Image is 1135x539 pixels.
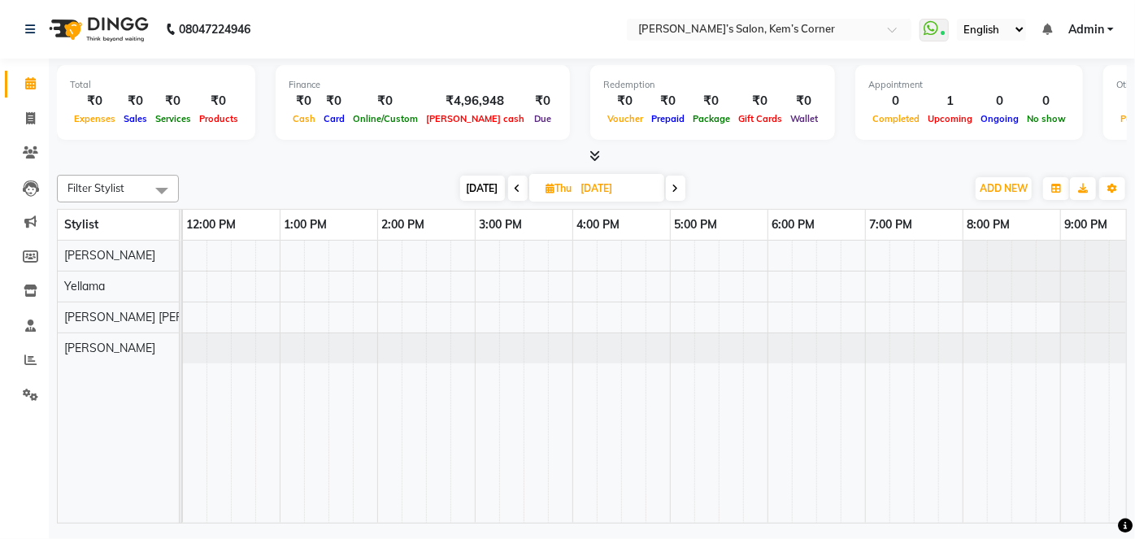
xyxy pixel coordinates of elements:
[67,181,124,194] span: Filter Stylist
[64,310,250,324] span: [PERSON_NAME] [PERSON_NAME]
[64,279,105,293] span: Yellama
[41,7,153,52] img: logo
[320,113,349,124] span: Card
[195,113,242,124] span: Products
[976,113,1023,124] span: Ongoing
[289,113,320,124] span: Cash
[1023,92,1070,111] div: 0
[70,78,242,92] div: Total
[320,92,349,111] div: ₹0
[120,113,151,124] span: Sales
[671,213,722,237] a: 5:00 PM
[422,92,528,111] div: ₹4,96,948
[573,213,624,237] a: 4:00 PM
[647,113,689,124] span: Prepaid
[289,78,557,92] div: Finance
[768,213,820,237] a: 6:00 PM
[868,78,1070,92] div: Appointment
[1068,21,1104,38] span: Admin
[786,113,822,124] span: Wallet
[280,213,332,237] a: 1:00 PM
[689,92,734,111] div: ₹0
[689,113,734,124] span: Package
[530,113,555,124] span: Due
[786,92,822,111] div: ₹0
[924,113,976,124] span: Upcoming
[868,92,924,111] div: 0
[980,182,1028,194] span: ADD NEW
[289,92,320,111] div: ₹0
[195,92,242,111] div: ₹0
[542,182,576,194] span: Thu
[183,213,241,237] a: 12:00 PM
[179,7,250,52] b: 08047224946
[151,113,195,124] span: Services
[349,92,422,111] div: ₹0
[924,92,976,111] div: 1
[378,213,429,237] a: 2:00 PM
[866,213,917,237] a: 7:00 PM
[734,113,786,124] span: Gift Cards
[603,113,647,124] span: Voucher
[1023,113,1070,124] span: No show
[422,113,528,124] span: [PERSON_NAME] cash
[603,92,647,111] div: ₹0
[476,213,527,237] a: 3:00 PM
[868,113,924,124] span: Completed
[64,217,98,232] span: Stylist
[976,177,1032,200] button: ADD NEW
[70,92,120,111] div: ₹0
[64,341,155,355] span: [PERSON_NAME]
[460,176,505,201] span: [DATE]
[576,176,658,201] input: 2025-09-04
[120,92,151,111] div: ₹0
[976,92,1023,111] div: 0
[151,92,195,111] div: ₹0
[734,92,786,111] div: ₹0
[1061,213,1112,237] a: 9:00 PM
[603,78,822,92] div: Redemption
[64,248,155,263] span: [PERSON_NAME]
[349,113,422,124] span: Online/Custom
[963,213,1015,237] a: 8:00 PM
[70,113,120,124] span: Expenses
[647,92,689,111] div: ₹0
[528,92,557,111] div: ₹0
